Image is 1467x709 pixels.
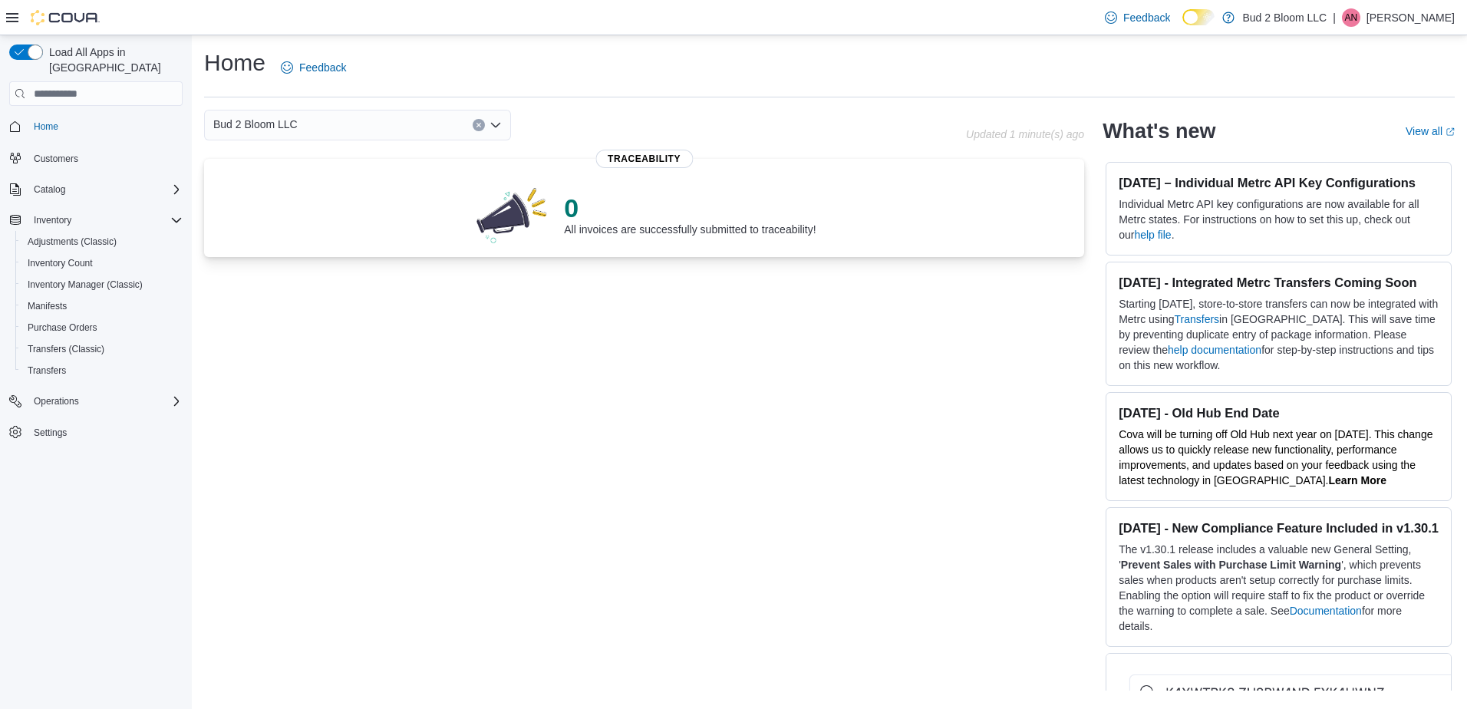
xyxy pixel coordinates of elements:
[1175,313,1220,325] a: Transfers
[1446,127,1455,137] svg: External link
[15,360,189,381] button: Transfers
[1119,275,1439,290] h3: [DATE] - Integrated Metrc Transfers Coming Soon
[21,297,73,315] a: Manifests
[299,60,346,75] span: Feedback
[1119,405,1439,420] h3: [DATE] - Old Hub End Date
[28,211,77,229] button: Inventory
[1342,8,1360,27] div: Angel Nieves
[34,214,71,226] span: Inventory
[21,318,104,337] a: Purchase Orders
[34,395,79,407] span: Operations
[28,279,143,291] span: Inventory Manager (Classic)
[9,109,183,483] nav: Complex example
[21,340,110,358] a: Transfers (Classic)
[21,254,183,272] span: Inventory Count
[28,257,93,269] span: Inventory Count
[3,391,189,412] button: Operations
[3,147,189,169] button: Customers
[595,150,693,168] span: Traceability
[1119,175,1439,190] h3: [DATE] – Individual Metrc API Key Configurations
[1119,428,1432,486] span: Cova will be turning off Old Hub next year on [DATE]. This change allows us to quickly release ne...
[34,153,78,165] span: Customers
[213,115,298,134] span: Bud 2 Bloom LLC
[21,361,72,380] a: Transfers
[28,211,183,229] span: Inventory
[15,274,189,295] button: Inventory Manager (Classic)
[1099,2,1176,33] a: Feedback
[21,340,183,358] span: Transfers (Classic)
[15,295,189,317] button: Manifests
[21,232,123,251] a: Adjustments (Classic)
[31,10,100,25] img: Cova
[3,421,189,444] button: Settings
[966,128,1084,140] p: Updated 1 minute(s) ago
[1242,8,1327,27] p: Bud 2 Bloom LLC
[1134,229,1171,241] a: help file
[275,52,352,83] a: Feedback
[204,48,265,78] h1: Home
[28,424,73,442] a: Settings
[3,115,189,137] button: Home
[564,193,816,236] div: All invoices are successfully submitted to traceability!
[28,117,183,136] span: Home
[34,427,67,439] span: Settings
[21,297,183,315] span: Manifests
[1123,10,1170,25] span: Feedback
[473,183,552,245] img: 0
[1119,520,1439,536] h3: [DATE] - New Compliance Feature Included in v1.30.1
[34,120,58,133] span: Home
[43,45,183,75] span: Load All Apps in [GEOGRAPHIC_DATA]
[28,300,67,312] span: Manifests
[1119,542,1439,634] p: The v1.30.1 release includes a valuable new General Setting, ' ', which prevents sales when produ...
[21,254,99,272] a: Inventory Count
[1366,8,1455,27] p: [PERSON_NAME]
[473,119,485,131] button: Clear input
[15,338,189,360] button: Transfers (Classic)
[28,236,117,248] span: Adjustments (Classic)
[1290,605,1362,617] a: Documentation
[1119,296,1439,373] p: Starting [DATE], store-to-store transfers can now be integrated with Metrc using in [GEOGRAPHIC_D...
[28,343,104,355] span: Transfers (Classic)
[28,117,64,136] a: Home
[21,318,183,337] span: Purchase Orders
[34,183,65,196] span: Catalog
[28,148,183,167] span: Customers
[1121,559,1341,571] strong: Prevent Sales with Purchase Limit Warning
[28,180,183,199] span: Catalog
[15,231,189,252] button: Adjustments (Classic)
[28,392,85,411] button: Operations
[3,209,189,231] button: Inventory
[21,275,149,294] a: Inventory Manager (Classic)
[564,193,816,223] p: 0
[1333,8,1336,27] p: |
[15,252,189,274] button: Inventory Count
[15,317,189,338] button: Purchase Orders
[3,179,189,200] button: Catalog
[1182,9,1215,25] input: Dark Mode
[28,150,84,168] a: Customers
[1406,125,1455,137] a: View allExternal link
[28,423,183,442] span: Settings
[1345,8,1358,27] span: AN
[1103,119,1215,143] h2: What's new
[490,119,502,131] button: Open list of options
[21,232,183,251] span: Adjustments (Classic)
[28,392,183,411] span: Operations
[28,364,66,377] span: Transfers
[1329,474,1386,486] a: Learn More
[1168,344,1261,356] a: help documentation
[28,322,97,334] span: Purchase Orders
[1119,196,1439,242] p: Individual Metrc API key configurations are now available for all Metrc states. For instructions ...
[28,180,71,199] button: Catalog
[21,275,183,294] span: Inventory Manager (Classic)
[21,361,183,380] span: Transfers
